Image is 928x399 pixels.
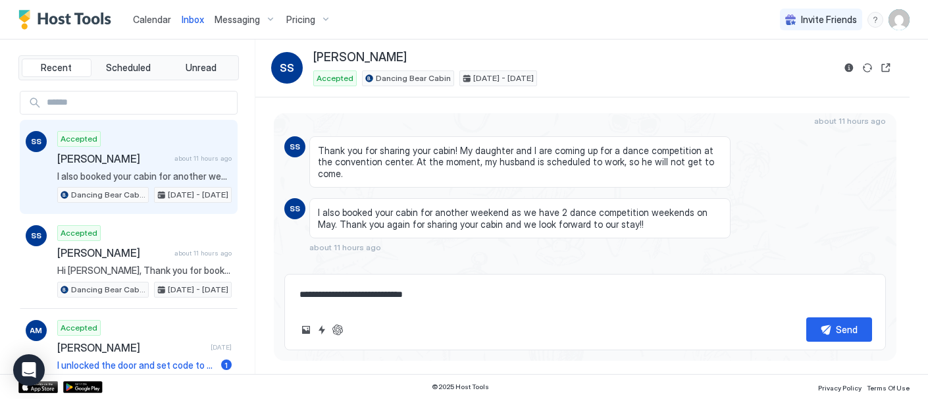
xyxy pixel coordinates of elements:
[330,322,346,338] button: ChatGPT Auto Reply
[41,62,72,74] span: Recent
[57,359,216,371] span: I unlocked the door and set code to start working at 2:00 p.m.
[867,12,883,28] div: menu
[432,383,489,391] span: © 2025 Host Tools
[318,145,722,180] span: Thank you for sharing your cabin! My daughter and I are coming up for a dance competition at the ...
[61,133,97,145] span: Accepted
[61,227,97,239] span: Accepted
[18,10,117,30] a: Host Tools Logo
[168,284,228,296] span: [DATE] - [DATE]
[31,136,41,147] span: SS
[376,72,451,84] span: Dancing Bear Cabin
[13,354,45,386] div: Open Intercom Messenger
[801,14,857,26] span: Invite Friends
[57,246,169,259] span: [PERSON_NAME]
[71,284,145,296] span: Dancing Bear Cabin
[57,265,232,277] span: Hi [PERSON_NAME], Thank you for booking our beautiful cabin in [GEOGRAPHIC_DATA]. Are you coming ...
[318,207,722,230] span: I also booked your cabin for another weekend as we have 2 dance competition weekends on May. Than...
[806,317,872,342] button: Send
[57,341,205,354] span: [PERSON_NAME]
[61,322,97,334] span: Accepted
[168,189,228,201] span: [DATE] - [DATE]
[133,13,171,26] a: Calendar
[290,141,300,153] span: SS
[174,154,232,163] span: about 11 hours ago
[867,384,910,392] span: Terms Of Use
[280,60,294,76] span: SS
[186,62,217,74] span: Unread
[182,13,204,26] a: Inbox
[867,380,910,394] a: Terms Of Use
[818,380,862,394] a: Privacy Policy
[57,152,169,165] span: [PERSON_NAME]
[71,189,145,201] span: Dancing Bear Cabin
[18,55,239,80] div: tab-group
[182,14,204,25] span: Inbox
[107,62,151,74] span: Scheduled
[473,72,534,84] span: [DATE] - [DATE]
[763,261,886,279] button: Scheduled Messages
[166,59,236,77] button: Unread
[225,360,228,370] span: 1
[63,381,103,393] a: Google Play Store
[317,72,353,84] span: Accepted
[41,92,237,114] input: Input Field
[818,384,862,392] span: Privacy Policy
[174,249,232,257] span: about 11 hours ago
[22,59,91,77] button: Recent
[313,50,407,65] span: [PERSON_NAME]
[31,230,41,242] span: SS
[314,322,330,338] button: Quick reply
[781,263,871,277] div: Scheduled Messages
[309,242,381,252] span: about 11 hours ago
[889,9,910,30] div: User profile
[286,14,315,26] span: Pricing
[298,322,314,338] button: Upload image
[290,203,300,215] span: SS
[18,381,58,393] a: App Store
[841,60,857,76] button: Reservation information
[878,60,894,76] button: Open reservation
[57,171,232,182] span: I also booked your cabin for another weekend as we have 2 dance competition weekends on May. Than...
[215,14,260,26] span: Messaging
[133,14,171,25] span: Calendar
[860,60,875,76] button: Sync reservation
[814,116,886,126] span: about 11 hours ago
[837,323,858,336] div: Send
[94,59,164,77] button: Scheduled
[30,325,43,336] span: AM
[211,343,232,352] span: [DATE]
